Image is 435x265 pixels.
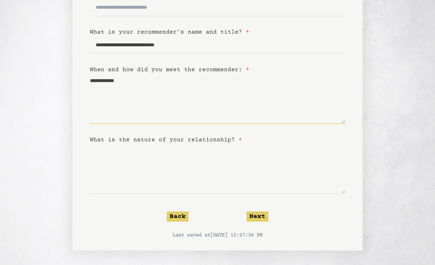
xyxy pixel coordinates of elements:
[90,232,345,239] p: Last saved at [DATE] 12:27:36 PM
[90,67,249,73] label: When and how did you meet the recommender:
[90,29,249,35] label: What is your recommender’s name and title?
[90,137,242,143] label: What is the nature of your relationship?
[167,211,188,222] button: Back
[246,211,268,222] button: Next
